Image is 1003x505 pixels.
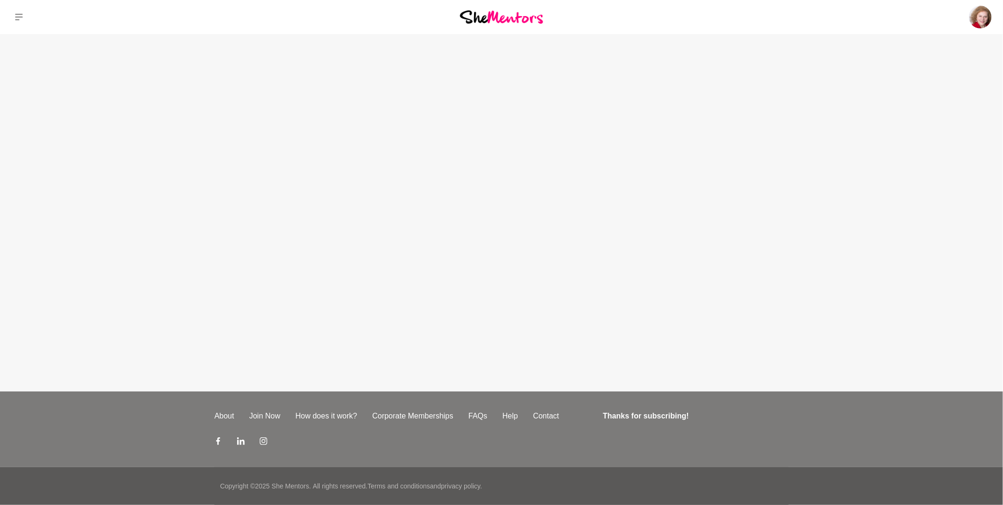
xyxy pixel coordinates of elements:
a: Join Now [242,410,288,422]
p: Copyright © 2025 She Mentors . [220,481,311,491]
img: Marina Pitisano [969,6,992,28]
a: Terms and conditions [367,482,430,490]
a: Help [495,410,526,422]
a: Corporate Memberships [365,410,461,422]
a: How does it work? [288,410,365,422]
a: privacy policy [441,482,480,490]
a: FAQs [461,410,495,422]
a: Facebook [214,437,222,448]
p: All rights reserved. and . [313,481,482,491]
a: LinkedIn [237,437,245,448]
a: Instagram [260,437,267,448]
h4: Thanks for subscribing! [603,410,783,422]
img: She Mentors Logo [460,10,543,23]
a: Contact [526,410,567,422]
a: About [207,410,242,422]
